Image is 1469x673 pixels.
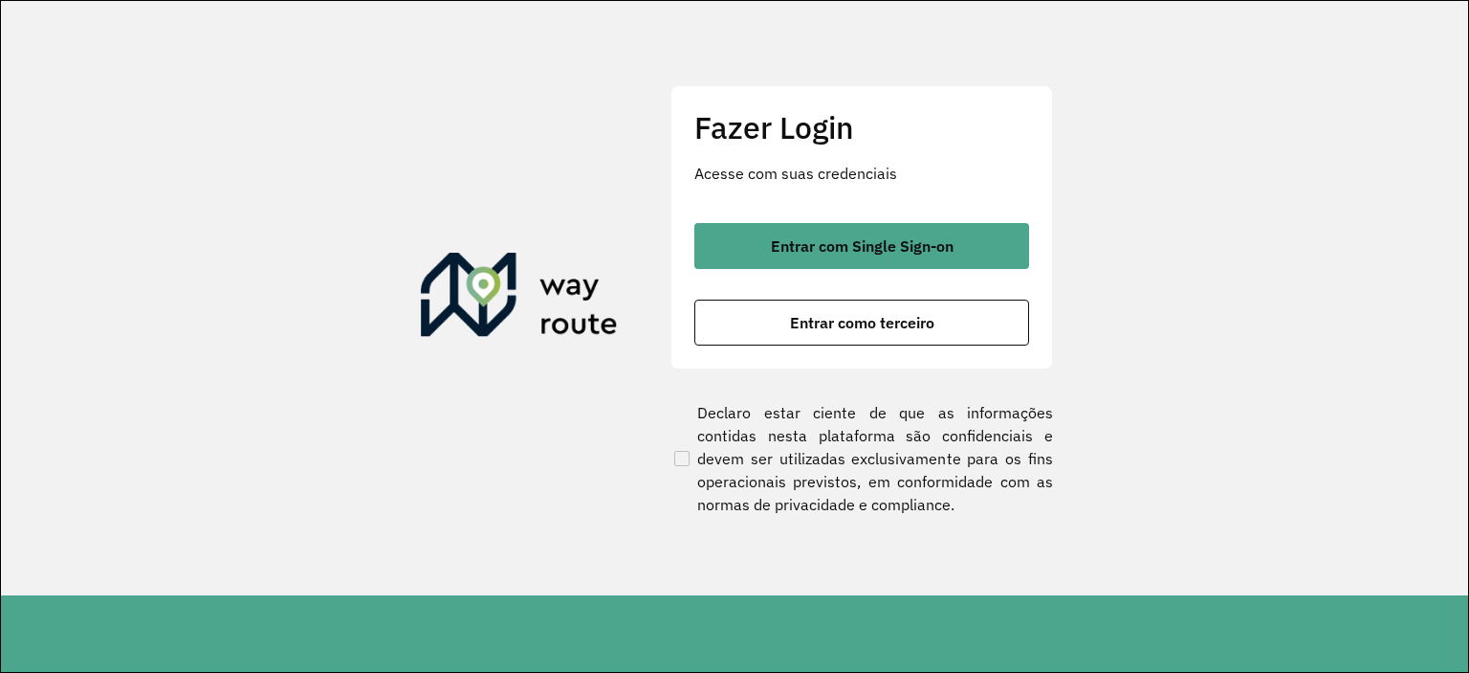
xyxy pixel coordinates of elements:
button: button [694,300,1029,346]
button: button [694,223,1029,269]
p: Acesse com suas credenciais [694,162,1029,185]
span: Entrar com Single Sign-on [771,238,954,254]
h2: Fazer Login [694,109,1029,146]
span: Entrar como terceiro [790,315,934,330]
img: Roteirizador AmbevTech [421,253,618,345]
label: Declaro estar ciente de que as informações contidas nesta plataforma são confidenciais e devem se... [670,401,1053,516]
